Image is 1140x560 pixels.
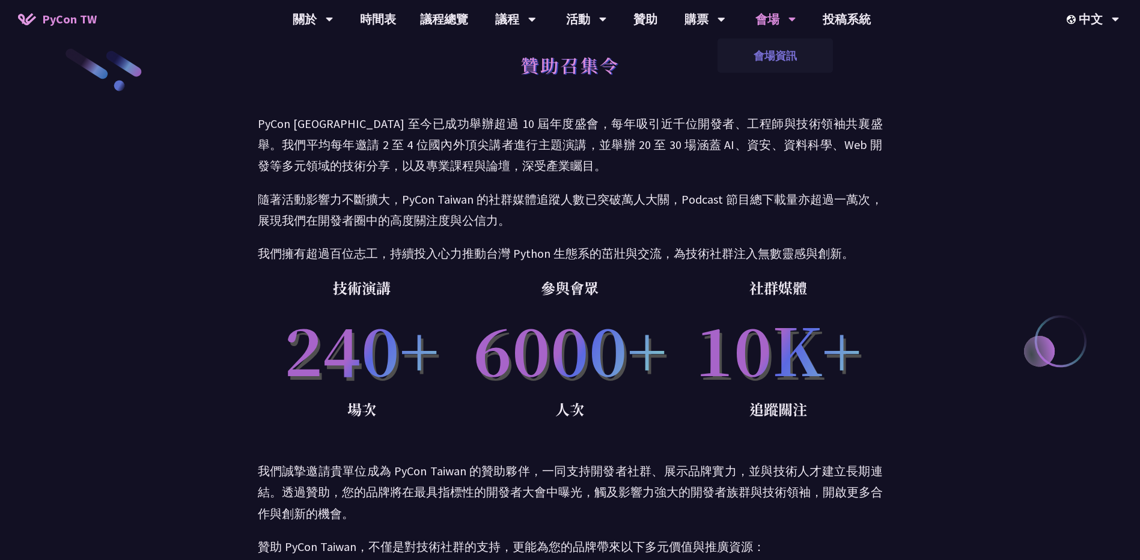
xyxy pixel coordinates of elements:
p: 6000+ [466,300,674,397]
p: 技術演講 [258,276,466,300]
p: 參與會眾 [466,276,674,300]
h1: 贊助召集令 [520,47,620,83]
img: Home icon of PyCon TW 2025 [18,13,36,25]
img: Locale Icon [1067,15,1079,24]
p: 我們擁有超過百位志工，持續投入心力推動台灣 Python 生態系的茁壯與交流，為技術社群注入無數靈感與創新。 [258,243,883,264]
a: PyCon TW [6,4,109,34]
p: 240+ [258,300,466,397]
p: 場次 [258,397,466,421]
p: 社群媒體 [674,276,883,300]
a: 會場資訊 [718,41,833,70]
p: 10K+ [674,300,883,397]
p: 隨著活動影響力不斷擴大，PyCon Taiwan 的社群媒體追蹤人數已突破萬人大關，Podcast 節目總下載量亦超過一萬次，展現我們在開發者圈中的高度關注度與公信力。 [258,189,883,231]
p: PyCon [GEOGRAPHIC_DATA] 至今已成功舉辦超過 10 屆年度盛會，每年吸引近千位開發者、工程師與技術領袖共襄盛舉。我們平均每年邀請 2 至 4 位國內外頂尖講者進行主題演講，... [258,113,883,177]
p: 追蹤關注 [674,397,883,421]
p: 我們誠摯邀請貴單位成為 PyCon Taiwan 的贊助夥伴，一同支持開發者社群、展示品牌實力，並與技術人才建立長期連結。透過贊助，您的品牌將在最具指標性的開發者大會中曝光，觸及影響力強大的開發... [258,460,883,524]
span: PyCon TW [42,10,97,28]
p: 人次 [466,397,674,421]
p: 贊助 PyCon Taiwan，不僅是對技術社群的支持，更能為您的品牌帶來以下多元價值與推廣資源： [258,536,883,557]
